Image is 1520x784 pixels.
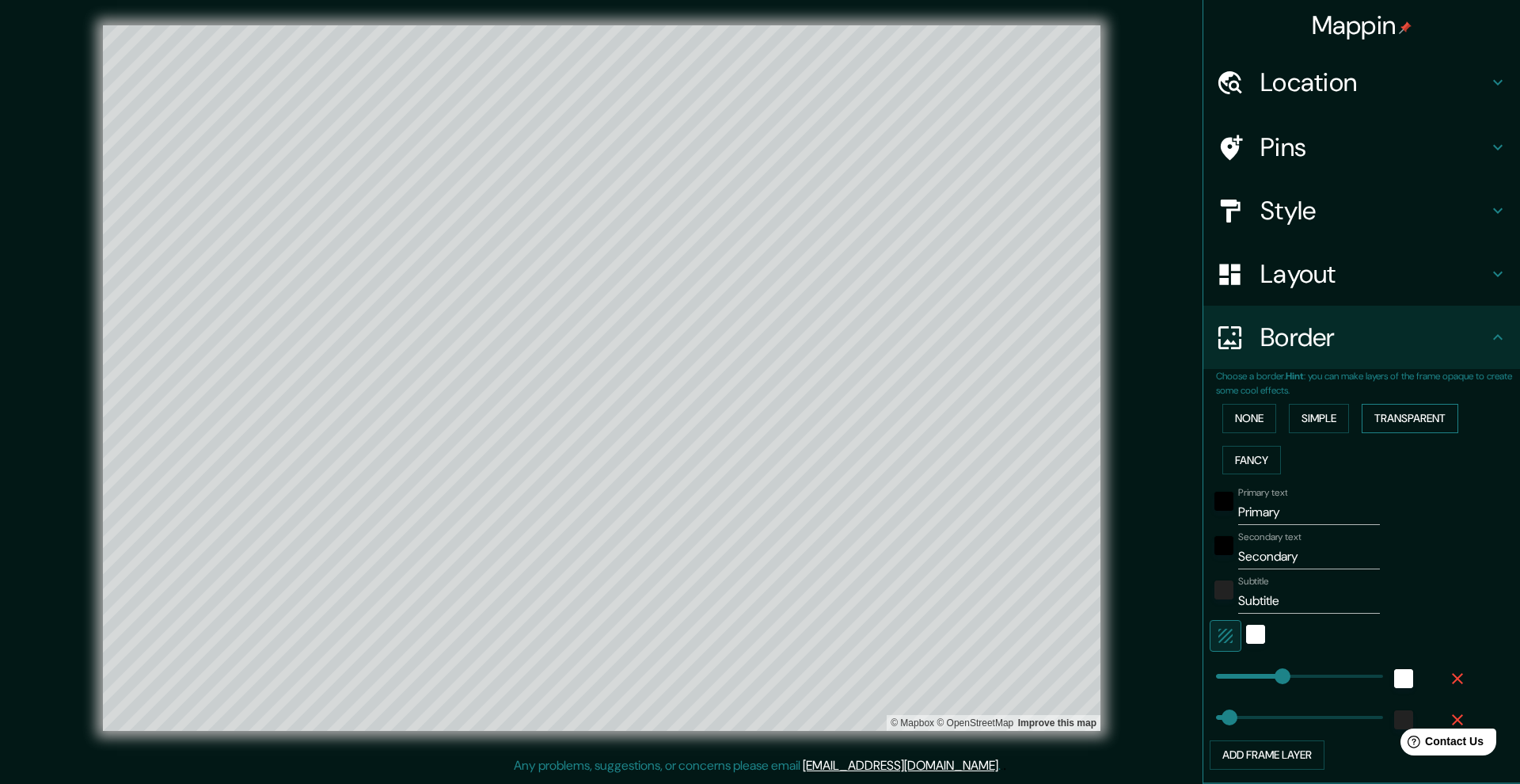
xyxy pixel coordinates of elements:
[1260,131,1488,163] h4: Pins
[1210,740,1324,770] button: Add frame layer
[1214,536,1233,555] button: black
[1286,370,1304,382] b: Hint
[803,757,998,774] a: [EMAIL_ADDRESS][DOMAIN_NAME]
[514,756,1001,775] p: Any problems, suggestions, or concerns please email .
[937,717,1013,729] a: OpenStreetMap
[1203,179,1520,242] div: Style
[1394,669,1413,688] button: white
[1312,10,1412,41] h4: Mappin
[1238,531,1301,544] label: Secondary text
[1216,369,1520,398] p: Choose a border. : you can make layers of the frame opaque to create some cool effects.
[1203,306,1520,369] div: Border
[1214,492,1233,511] button: black
[1018,717,1096,729] a: Map feedback
[1222,446,1281,475] button: Fancy
[1379,722,1503,767] iframe: Help widget launcher
[1001,756,1003,775] div: .
[891,717,934,729] a: Mapbox
[1238,486,1287,500] label: Primary text
[1203,116,1520,179] div: Pins
[1203,242,1520,306] div: Layout
[1260,258,1488,290] h4: Layout
[1260,195,1488,226] h4: Style
[1238,575,1269,588] label: Subtitle
[1289,404,1349,433] button: Simple
[1003,756,1006,775] div: .
[1214,580,1233,599] button: color-222222
[1222,404,1276,433] button: None
[1246,625,1265,644] button: white
[1362,404,1458,433] button: Transparent
[1394,710,1413,729] button: color-222222
[1260,67,1488,98] h4: Location
[1203,51,1520,114] div: Location
[1399,21,1412,34] img: pin-icon.png
[1260,322,1488,353] h4: Border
